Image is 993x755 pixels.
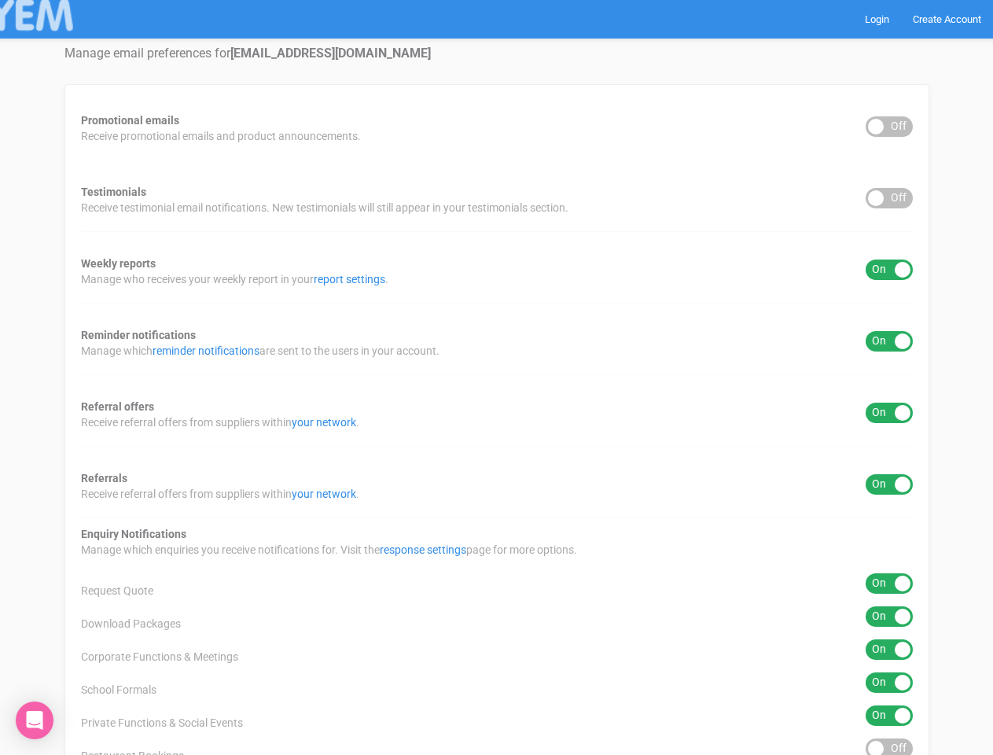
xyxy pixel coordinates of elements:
[81,583,153,598] span: Request Quote
[81,114,179,127] strong: Promotional emails
[81,682,156,698] span: School Formals
[81,542,577,558] span: Manage which enquiries you receive notifications for. Visit the page for more options.
[292,488,356,500] a: your network
[81,472,127,484] strong: Referrals
[81,400,154,413] strong: Referral offers
[81,528,186,540] strong: Enquiry Notifications
[81,649,238,665] span: Corporate Functions & Meetings
[81,715,243,731] span: Private Functions & Social Events
[81,343,439,359] span: Manage which are sent to the users in your account.
[81,486,359,502] span: Receive referral offers from suppliers within .
[16,702,53,739] div: Open Intercom Messenger
[153,344,259,357] a: reminder notifications
[81,200,568,215] span: Receive testimonial email notifications. New testimonials will still appear in your testimonials ...
[292,416,356,429] a: your network
[380,543,466,556] a: response settings
[81,616,181,632] span: Download Packages
[81,414,359,430] span: Receive referral offers from suppliers within .
[81,128,361,144] span: Receive promotional emails and product announcements.
[314,273,385,285] a: report settings
[81,329,196,341] strong: Reminder notifications
[64,46,929,61] h4: Manage email preferences for
[230,46,431,61] strong: [EMAIL_ADDRESS][DOMAIN_NAME]
[81,257,156,270] strong: Weekly reports
[81,186,146,198] strong: Testimonials
[81,271,388,287] span: Manage who receives your weekly report in your .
